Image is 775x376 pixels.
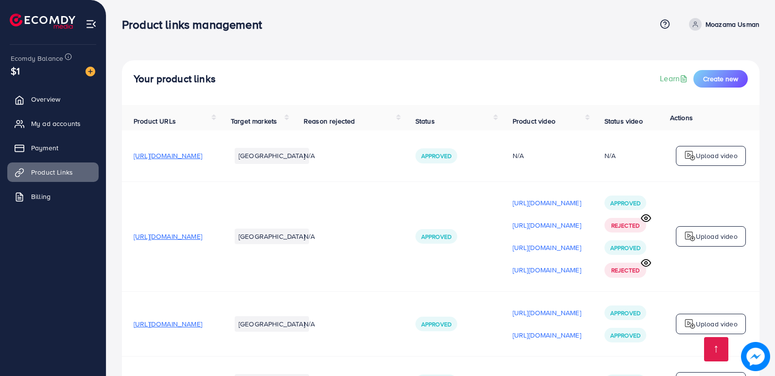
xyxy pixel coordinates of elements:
h3: Product links management [122,18,270,32]
p: [URL][DOMAIN_NAME] [513,242,581,253]
span: Approved [610,331,640,340]
span: Reason rejected [304,116,355,126]
img: logo [684,318,696,330]
span: Overview [31,94,60,104]
span: Status video [604,116,643,126]
img: menu [86,18,97,30]
span: [URL][DOMAIN_NAME] [134,319,202,329]
span: Product Links [31,167,73,177]
p: Upload video [696,318,738,330]
span: Ecomdy Balance [11,54,63,63]
a: Moazama Usman [685,18,759,31]
p: Upload video [696,150,738,161]
span: [URL][DOMAIN_NAME] [134,151,202,161]
span: Approved [421,320,451,328]
span: Actions [670,113,693,123]
a: Payment [7,138,99,158]
span: Approved [421,233,451,241]
li: [GEOGRAPHIC_DATA] [235,316,309,332]
p: [URL][DOMAIN_NAME] [513,307,581,319]
span: Payment [31,143,58,153]
a: Billing [7,187,99,206]
a: My ad accounts [7,114,99,133]
li: [GEOGRAPHIC_DATA] [235,229,309,244]
img: image [86,67,95,76]
a: Learn [660,73,689,84]
span: Approved [610,199,640,207]
span: Approved [421,152,451,160]
p: Moazama Usman [706,18,759,30]
span: Approved [610,309,640,317]
h4: Your product links [134,73,216,85]
span: Approved [610,244,640,252]
span: Target markets [231,116,277,126]
div: N/A [604,151,616,161]
span: $1 [11,64,20,78]
span: N/A [304,151,315,161]
p: [URL][DOMAIN_NAME] [513,219,581,231]
span: Billing [31,192,51,201]
p: [URL][DOMAIN_NAME] [513,197,581,209]
img: image [741,342,770,371]
a: Overview [7,90,99,109]
img: logo [684,150,696,161]
span: Product video [513,116,555,126]
span: Create new [703,74,738,84]
span: Product URLs [134,116,176,126]
span: N/A [304,319,315,329]
p: [URL][DOMAIN_NAME] [513,329,581,341]
img: logo [684,231,696,242]
div: N/A [513,151,581,161]
span: Rejected [611,266,639,274]
li: [GEOGRAPHIC_DATA] [235,148,309,163]
p: [URL][DOMAIN_NAME] [513,264,581,276]
button: Create new [693,70,748,88]
img: logo [10,14,75,29]
p: Upload video [696,231,738,242]
span: N/A [304,232,315,241]
span: Rejected [611,221,639,230]
a: Product Links [7,162,99,182]
span: [URL][DOMAIN_NAME] [134,232,202,241]
span: Status [415,116,435,126]
span: My ad accounts [31,119,81,128]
